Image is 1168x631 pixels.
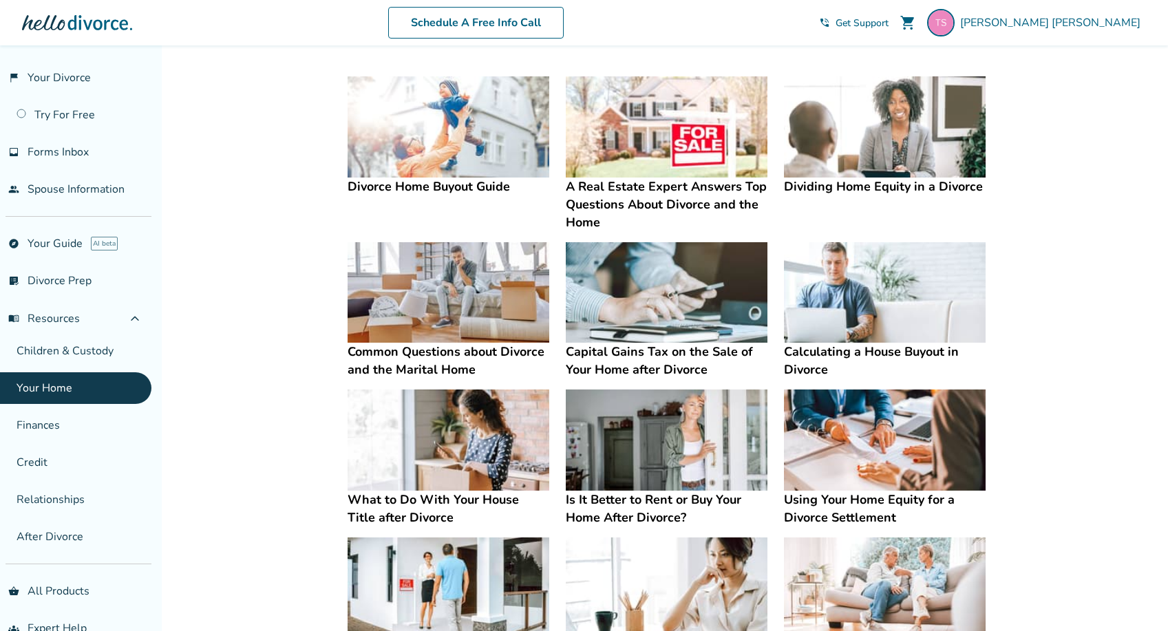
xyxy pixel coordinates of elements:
[348,178,549,195] h4: Divorce Home Buyout Guide
[566,389,767,526] a: Is It Better to Rent or Buy Your Home After Divorce?Is It Better to Rent or Buy Your Home After D...
[8,147,19,158] span: inbox
[566,242,767,343] img: Capital Gains Tax on the Sale of Your Home after Divorce
[566,242,767,379] a: Capital Gains Tax on the Sale of Your Home after DivorceCapital Gains Tax on the Sale of Your Hom...
[348,491,549,526] h4: What to Do With Your House Title after Divorce
[388,7,564,39] a: Schedule A Free Info Call
[8,72,19,83] span: flag_2
[348,389,549,491] img: What to Do With Your House Title after Divorce
[91,237,118,250] span: AI beta
[348,343,549,378] h4: Common Questions about Divorce and the Marital Home
[28,145,89,160] span: Forms Inbox
[784,389,986,491] img: Using Your Home Equity for a Divorce Settlement
[348,76,549,178] img: Divorce Home Buyout Guide
[566,178,767,231] h4: A Real Estate Expert Answers Top Questions About Divorce and the Home
[819,17,830,28] span: phone_in_talk
[836,17,889,30] span: Get Support
[8,275,19,286] span: list_alt_check
[566,389,767,491] img: Is It Better to Rent or Buy Your Home After Divorce?
[348,242,549,379] a: Common Questions about Divorce and the Marital HomeCommon Questions about Divorce and the Marital...
[8,313,19,324] span: menu_book
[348,389,549,526] a: What to Do With Your House Title after DivorceWhat to Do With Your House Title after Divorce
[8,586,19,597] span: shopping_basket
[566,76,767,231] a: A Real Estate Expert Answers Top Questions About Divorce and the HomeA Real Estate Expert Answers...
[900,14,916,31] span: shopping_cart
[566,76,767,178] img: A Real Estate Expert Answers Top Questions About Divorce and the Home
[784,242,986,379] a: Calculating a House Buyout in DivorceCalculating a House Buyout in Divorce
[784,76,986,195] a: Dividing Home Equity in a DivorceDividing Home Equity in a Divorce
[127,310,143,327] span: expand_less
[784,389,986,526] a: Using Your Home Equity for a Divorce SettlementUsing Your Home Equity for a Divorce Settlement
[8,184,19,195] span: people
[784,76,986,178] img: Dividing Home Equity in a Divorce
[960,15,1146,30] span: [PERSON_NAME] [PERSON_NAME]
[566,343,767,378] h4: Capital Gains Tax on the Sale of Your Home after Divorce
[8,238,19,249] span: explore
[819,17,889,30] a: phone_in_talkGet Support
[566,491,767,526] h4: Is It Better to Rent or Buy Your Home After Divorce?
[348,242,549,343] img: Common Questions about Divorce and the Marital Home
[927,9,955,36] img: 33spins@gmail.com
[784,491,986,526] h4: Using Your Home Equity for a Divorce Settlement
[784,343,986,378] h4: Calculating a House Buyout in Divorce
[784,178,986,195] h4: Dividing Home Equity in a Divorce
[784,242,986,343] img: Calculating a House Buyout in Divorce
[8,311,80,326] span: Resources
[348,76,549,195] a: Divorce Home Buyout GuideDivorce Home Buyout Guide
[1099,565,1168,631] iframe: Chat Widget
